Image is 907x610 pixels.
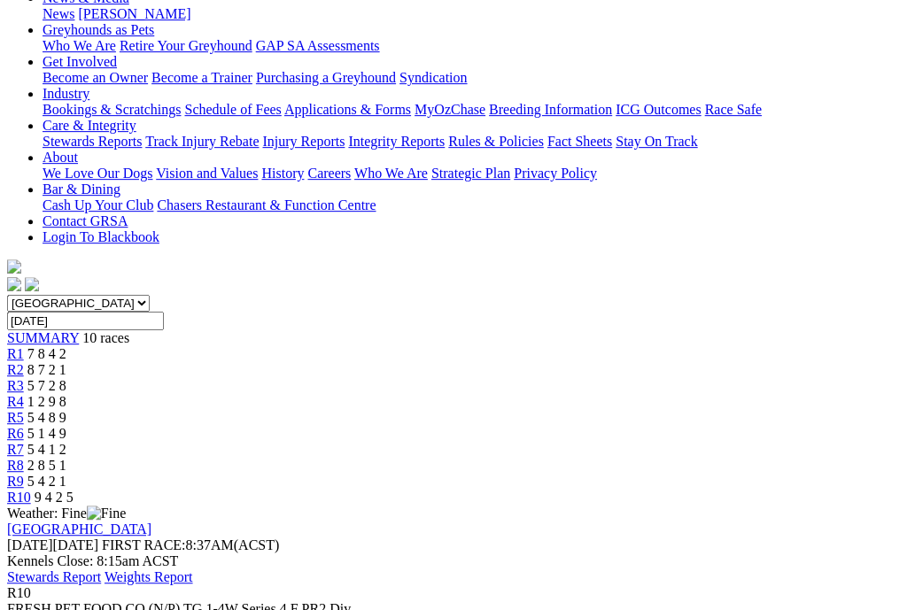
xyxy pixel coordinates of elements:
[7,394,24,409] a: R4
[7,442,24,457] a: R7
[7,426,24,441] a: R6
[78,6,190,21] a: [PERSON_NAME]
[43,102,181,117] a: Bookings & Scratchings
[547,134,612,149] a: Fact Sheets
[43,6,74,21] a: News
[7,346,24,361] a: R1
[43,70,900,86] div: Get Involved
[415,102,485,117] a: MyOzChase
[27,378,66,393] span: 5 7 2 8
[27,474,66,489] span: 5 4 2 1
[489,102,612,117] a: Breeding Information
[256,70,396,85] a: Purchasing a Greyhound
[157,197,376,212] a: Chasers Restaurant & Function Centre
[102,537,279,552] span: 8:37AM(ACST)
[354,166,428,181] a: Who We Are
[43,38,900,54] div: Greyhounds as Pets
[7,521,151,537] a: [GEOGRAPHIC_DATA]
[43,22,154,37] a: Greyhounds as Pets
[7,362,24,377] a: R2
[43,54,117,69] a: Get Involved
[43,150,78,165] a: About
[145,134,259,149] a: Track Injury Rebate
[7,458,24,473] a: R8
[399,70,467,85] a: Syndication
[35,490,74,505] span: 9 4 2 5
[348,134,445,149] a: Integrity Reports
[261,166,304,181] a: History
[7,277,21,291] img: facebook.svg
[7,259,21,274] img: logo-grsa-white.png
[262,134,345,149] a: Injury Reports
[43,197,900,213] div: Bar & Dining
[7,490,31,505] a: R10
[43,102,900,118] div: Industry
[616,134,697,149] a: Stay On Track
[431,166,510,181] a: Strategic Plan
[105,569,193,584] a: Weights Report
[7,553,900,569] div: Kennels Close: 8:15am ACST
[43,86,89,101] a: Industry
[43,70,148,85] a: Become an Owner
[307,166,351,181] a: Careers
[27,410,66,425] span: 5 4 8 9
[43,213,128,228] a: Contact GRSA
[82,330,129,345] span: 10 races
[27,394,66,409] span: 1 2 9 8
[156,166,258,181] a: Vision and Values
[284,102,411,117] a: Applications & Forms
[27,362,66,377] span: 8 7 2 1
[43,134,142,149] a: Stewards Reports
[87,506,126,521] img: Fine
[43,6,900,22] div: News & Media
[616,102,701,117] a: ICG Outcomes
[514,166,597,181] a: Privacy Policy
[7,474,24,489] a: R9
[184,102,281,117] a: Schedule of Fees
[256,38,380,53] a: GAP SA Assessments
[43,134,900,150] div: Care & Integrity
[43,166,900,181] div: About
[7,378,24,393] a: R3
[43,197,153,212] a: Cash Up Your Club
[43,229,159,244] a: Login To Blackbook
[25,277,39,291] img: twitter.svg
[43,118,136,133] a: Care & Integrity
[7,569,101,584] a: Stewards Report
[27,426,66,441] span: 5 1 4 9
[7,537,53,552] span: [DATE]
[7,312,164,330] input: Select date
[151,70,252,85] a: Become a Trainer
[7,506,126,521] span: Weather: Fine
[102,537,185,552] span: FIRST RACE:
[43,181,120,197] a: Bar & Dining
[27,346,66,361] span: 7 8 4 2
[27,442,66,457] span: 5 4 1 2
[7,585,31,600] span: R10
[43,38,116,53] a: Who We Are
[120,38,252,53] a: Retire Your Greyhound
[448,134,544,149] a: Rules & Policies
[43,166,152,181] a: We Love Our Dogs
[27,458,66,473] span: 2 8 5 1
[7,330,79,345] a: SUMMARY
[7,537,98,552] span: [DATE]
[7,410,24,425] a: R5
[704,102,761,117] a: Race Safe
